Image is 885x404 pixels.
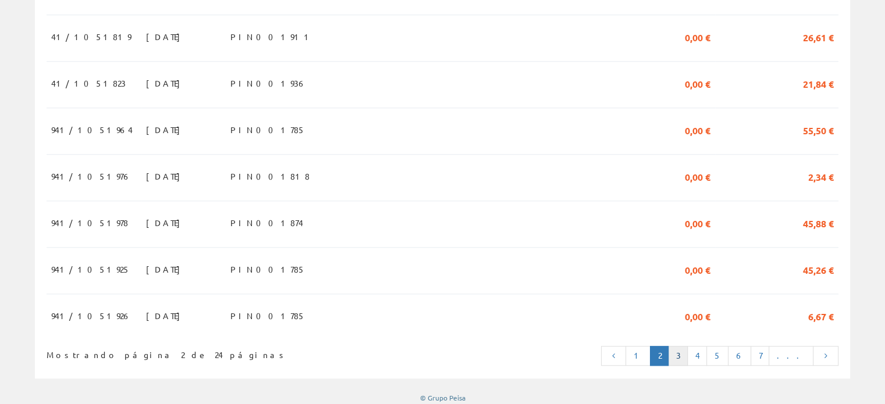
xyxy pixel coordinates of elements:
font: 941/1051964 [51,124,133,135]
font: 0,00 € [685,264,710,276]
a: Página siguiente [813,346,838,366]
font: [DATE] [146,171,186,181]
a: 1 [625,346,651,366]
font: 5 [714,350,721,360]
font: 6,67 € [808,310,834,323]
font: PIN001874 [230,217,303,228]
font: PIN001936 [230,78,307,88]
font: 7 [758,350,762,360]
font: 941/1051976 [51,171,131,181]
font: 45,88 € [803,217,834,230]
font: 41/1051819 [51,31,131,42]
font: [DATE] [146,78,186,88]
font: PIN001785 [230,264,305,274]
a: ... [769,346,813,366]
font: 941/1051978 [51,217,128,228]
a: 7 [751,346,769,366]
font: 26,61 € [803,31,834,44]
font: 45,26 € [803,264,834,276]
font: ... [776,350,806,360]
font: 0,00 € [685,310,710,323]
font: 0,00 € [685,217,710,230]
a: 6 [728,346,751,366]
font: 55,50 € [803,124,834,137]
a: 4 [687,346,707,366]
font: 4 [695,350,699,360]
font: 2 [657,350,661,360]
font: PIN001785 [230,124,305,135]
font: [DATE] [146,217,186,228]
font: [DATE] [146,264,186,274]
font: 21,84 € [803,78,834,90]
a: 5 [706,346,728,366]
font: [DATE] [146,124,186,135]
font: 0,00 € [685,78,710,90]
font: 41/1051823 [51,78,126,88]
font: [DATE] [146,310,186,321]
font: PIN001818 [230,171,310,181]
a: 3 [668,346,688,366]
font: PIN001785 [230,310,305,321]
font: 3 [676,350,680,360]
font: 0,00 € [685,171,710,183]
font: 0,00 € [685,31,710,44]
font: PIN001911 [230,31,314,42]
a: Página actual [650,346,669,366]
font: 941/1051926 [51,310,131,321]
font: © Grupo Peisa [420,393,465,402]
font: 941/1051925 [51,264,130,274]
font: 0,00 € [685,124,710,137]
font: 6 [735,350,744,360]
font: [DATE] [146,31,186,42]
font: 2,34 € [808,171,834,183]
font: 1 [633,350,643,360]
a: Página anterior [601,346,627,366]
font: Mostrando página 2 de 24 páginas [47,349,287,360]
